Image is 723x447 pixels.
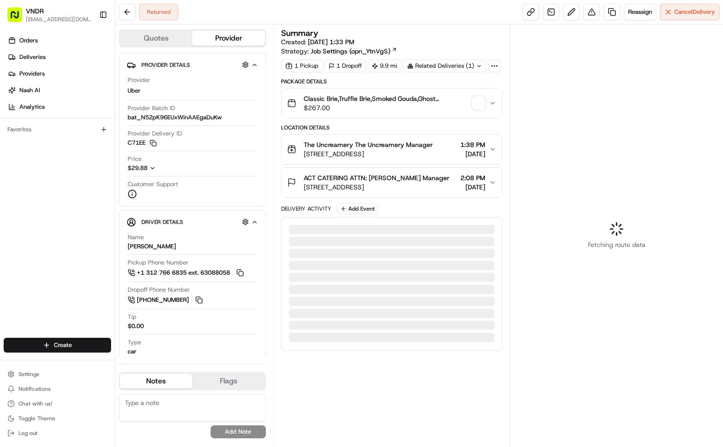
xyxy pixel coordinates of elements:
span: Price [128,155,141,163]
span: Log out [18,429,37,437]
span: Provider [128,76,150,84]
a: Job Settings (opn_YtnVgS) [311,47,397,56]
button: [EMAIL_ADDRESS][DOMAIN_NAME] [26,16,92,23]
button: Classic Brie,Truffle Brie,Smoked Gouda,Ghost [PERSON_NAME],[PERSON_NAME] Havarti,Crimson King ,Co... [282,88,502,118]
span: The Uncreamery The Uncreamery Manager [304,140,433,149]
span: [PHONE_NUMBER] [137,296,189,304]
span: Orders [19,36,38,45]
div: 1 Dropoff [324,59,366,72]
span: [DATE] [460,182,485,192]
span: Dropoff Phone Number [128,286,190,294]
div: 9.9 mi [368,59,401,72]
a: Analytics [4,100,115,114]
span: Create [54,341,72,349]
span: Driver Details [141,218,183,226]
span: ACT CATERING ATTN: [PERSON_NAME] Manager [304,173,449,182]
span: Nash AI [19,86,40,94]
span: Customer Support [128,180,178,188]
button: Provider [192,31,265,46]
span: [DATE] 1:33 PM [308,38,354,46]
button: Notes [120,374,192,388]
button: Reassign [624,4,656,20]
span: Settings [18,371,39,378]
div: Package Details [281,78,502,85]
button: $29.88 [128,164,209,172]
span: 2:08 PM [460,173,485,182]
span: +1 312 766 6835 ext. 63088058 [137,269,230,277]
span: $267.00 [304,103,469,112]
button: VNDR [26,6,44,16]
span: 1:38 PM [460,140,485,149]
button: Driver Details [127,214,258,229]
a: [PHONE_NUMBER] [128,295,204,305]
span: Name [128,233,144,241]
span: Pickup Phone Number [128,259,188,267]
a: Deliveries [4,50,115,65]
span: Reassign [628,8,652,16]
a: Providers [4,66,115,81]
button: Settings [4,368,111,381]
button: CancelDelivery [660,4,719,20]
span: Tip [128,313,136,321]
span: Provider Delivery ID [128,129,182,138]
span: Provider Details [141,61,190,69]
button: Quotes [120,31,192,46]
div: Location Details [281,124,502,131]
span: Notifications [18,385,51,393]
div: Related Deliveries (1) [403,59,486,72]
button: Provider Details [127,57,258,72]
span: Analytics [19,103,45,111]
span: Providers [19,70,45,78]
div: 1 Pickup [281,59,323,72]
span: Job Settings (opn_YtnVgS) [311,47,390,56]
a: Orders [4,33,115,48]
span: Fetching route data [588,240,646,249]
span: Provider Batch ID [128,104,175,112]
span: bat_N52pK96EUxWinAAEgaDuKw [128,113,222,122]
div: Delivery Activity [281,205,331,212]
h3: Summary [281,29,318,37]
button: VNDR[EMAIL_ADDRESS][DOMAIN_NAME] [4,4,95,26]
button: C71EE [128,139,157,147]
button: Log out [4,427,111,440]
div: [PERSON_NAME] [128,242,176,251]
button: Add Event [337,203,378,214]
span: Cancel Delivery [674,8,715,16]
div: Favorites [4,122,111,137]
span: Toggle Theme [18,415,55,422]
div: car [128,347,136,356]
span: [DATE] [460,149,485,159]
span: Classic Brie,Truffle Brie,Smoked Gouda,Ghost [PERSON_NAME],[PERSON_NAME] Havarti,Crimson King ,Co... [304,94,469,103]
button: Flags [192,374,265,388]
div: Strategy: [281,47,397,56]
button: Chat with us! [4,397,111,410]
span: Deliveries [19,53,46,61]
button: Create [4,338,111,353]
button: The Uncreamery The Uncreamery Manager[STREET_ADDRESS]1:38 PM[DATE] [282,135,502,164]
div: $0.00 [128,322,144,330]
span: Created: [281,37,354,47]
button: Notifications [4,382,111,395]
a: +1 312 766 6835 ext. 63088058 [128,268,245,278]
button: Toggle Theme [4,412,111,425]
button: ACT CATERING ATTN: [PERSON_NAME] Manager[STREET_ADDRESS]2:08 PM[DATE] [282,168,502,197]
span: Chat with us! [18,400,52,407]
span: Type [128,338,141,347]
span: Uber [128,87,141,95]
span: [STREET_ADDRESS] [304,149,433,159]
span: [STREET_ADDRESS] [304,182,449,192]
a: Nash AI [4,83,115,98]
span: $29.88 [128,164,147,172]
